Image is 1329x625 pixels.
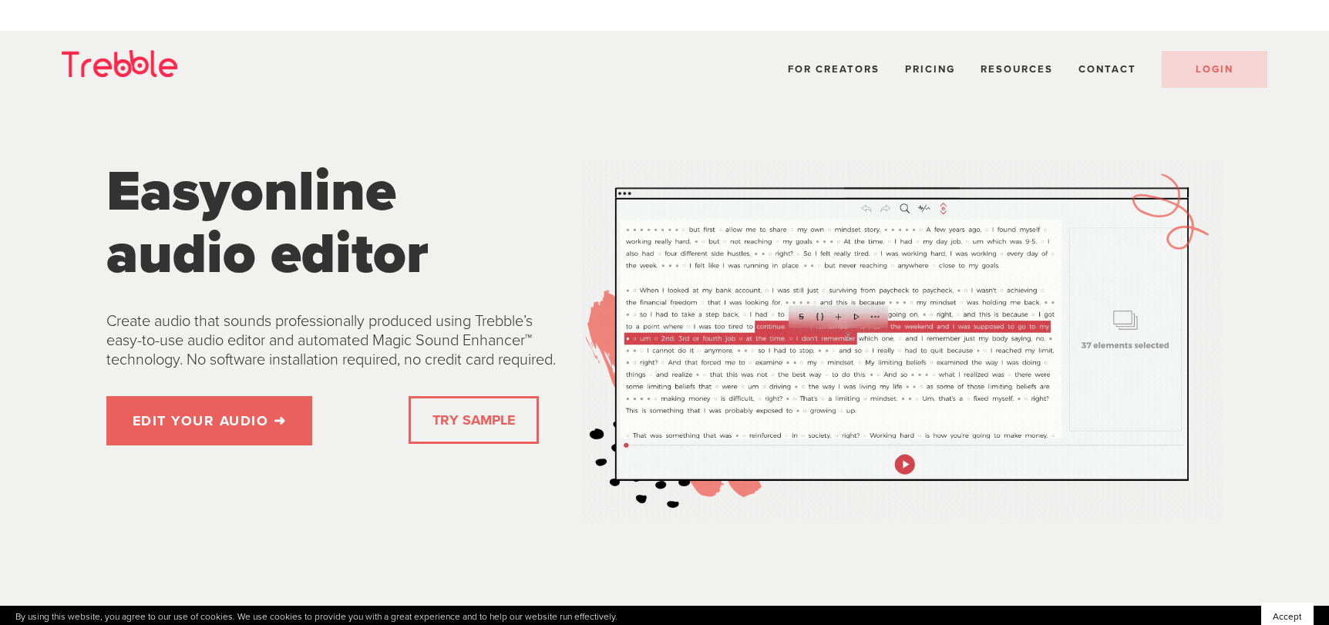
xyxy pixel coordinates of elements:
a: For Creators [788,63,880,76]
span: Accept [1273,611,1302,622]
a: Contact [1078,63,1136,76]
span: Easy [106,157,230,226]
img: Trebble [62,50,177,77]
img: Trebble Audio Editor Demo Gif [582,160,1223,520]
p: By using this website, you agree to our use of cookies. We use cookies to provide you with a grea... [15,611,617,623]
h1: online audio editor [106,160,557,286]
a: Pricing [905,63,955,76]
a: TRY SAMPLE [426,405,521,435]
span: Resources [981,63,1053,76]
a: LOGIN [1162,51,1267,88]
p: Create audio that sounds professionally produced using Trebble’s easy-to-use audio editor and aut... [106,312,557,370]
span: LOGIN [1196,63,1233,76]
a: EDIT YOUR AUDIO ➜ [106,396,313,445]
